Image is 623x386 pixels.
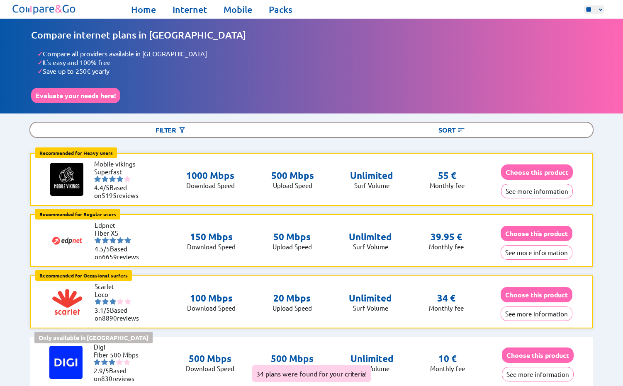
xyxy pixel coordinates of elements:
[95,282,144,290] li: Scarlet
[501,226,572,241] button: Choose this product
[37,58,592,67] li: It's easy and 100% free
[269,4,292,15] a: Packs
[39,334,148,341] b: Only available in [GEOGRAPHIC_DATA]
[349,243,392,251] p: Surf Volume
[94,176,101,182] img: starnr1
[502,347,574,363] button: Choose this product
[438,170,456,181] p: 55 €
[501,287,572,302] button: Choose this product
[51,224,84,257] img: Logo of Edpnet
[501,291,572,299] a: Choose this product
[95,306,110,314] span: 3.1/5
[349,304,392,312] p: Surf Volume
[49,346,83,379] img: Logo of Digi
[187,304,236,312] p: Download Speed
[349,231,392,243] p: Unlimited
[94,359,100,365] img: starnr1
[438,353,457,364] p: 10 €
[102,314,117,322] span: 8890
[37,49,43,58] span: ✓
[501,245,572,260] button: See more information
[11,2,78,17] img: Logo of Compare&Go
[102,253,117,261] span: 6659
[102,237,109,244] img: starnr2
[95,306,144,322] li: Based on reviews
[273,304,312,312] p: Upload Speed
[31,29,592,41] h1: Compare internet plans in [GEOGRAPHIC_DATA]
[173,4,207,15] a: Internet
[273,292,312,304] p: 20 Mbps
[124,176,131,182] img: starnr5
[349,292,392,304] p: Unlimited
[124,237,131,244] img: starnr5
[110,237,116,244] img: starnr3
[124,359,130,365] img: starnr5
[131,4,156,15] a: Home
[95,245,144,261] li: Based on reviews
[273,231,312,243] p: 50 Mbps
[501,248,572,256] a: See more information
[94,160,144,168] li: Mobile vikings
[501,164,573,180] button: Choose this product
[37,58,43,67] span: ✓
[187,243,236,251] p: Download Speed
[271,170,314,181] p: 500 Mbps
[224,4,252,15] a: Mobile
[271,181,314,189] p: Upload Speed
[457,126,465,134] img: Button open the sorting menu
[37,49,592,58] li: Compare all providers available in [GEOGRAPHIC_DATA]
[95,290,144,298] li: Loco
[30,123,311,137] div: Filter
[39,150,113,156] b: Recommended for Heavy users
[350,353,394,364] p: Unlimited
[502,370,574,378] a: See more information
[186,353,234,364] p: 500 Mbps
[501,306,572,321] button: See more information
[271,364,314,372] p: Upload Speed
[271,353,314,364] p: 500 Mbps
[124,298,131,305] img: starnr5
[117,176,123,182] img: starnr4
[501,229,572,237] a: Choose this product
[31,88,120,103] button: Evaluate your needs here!
[95,229,144,237] li: Fiber XS
[117,298,124,305] img: starnr4
[431,231,462,243] p: 39.95 €
[311,123,593,137] div: Sort
[350,170,393,181] p: Unlimited
[430,364,465,372] p: Monthly fee
[102,298,109,305] img: starnr2
[95,237,101,244] img: starnr1
[102,176,108,182] img: starnr2
[437,292,455,304] p: 34 €
[50,163,83,196] img: Logo of Mobile vikings
[101,359,108,365] img: starnr2
[94,343,144,351] li: Digi
[502,351,574,359] a: Choose this product
[109,176,116,182] img: starnr3
[95,245,110,253] span: 4.5/5
[350,364,394,372] p: Surf Volume
[110,298,116,305] img: starnr3
[350,181,393,189] p: Surf Volume
[94,367,109,374] span: 2.9/5
[187,292,236,304] p: 100 Mbps
[252,365,371,382] div: 34 plans were found for your criteria!
[178,126,186,134] img: Button open the filtering menu
[186,364,234,372] p: Download Speed
[94,183,144,199] li: Based on reviews
[501,168,573,176] a: Choose this product
[95,221,144,229] li: Edpnet
[101,374,112,382] span: 830
[109,359,115,365] img: starnr3
[116,359,123,365] img: starnr4
[94,351,144,359] li: Fiber 500 Mbps
[429,243,464,251] p: Monthly fee
[94,367,144,382] li: Based on reviews
[429,304,464,312] p: Monthly fee
[186,181,235,189] p: Download Speed
[501,310,572,318] a: See more information
[102,191,117,199] span: 5195
[186,170,235,181] p: 1000 Mbps
[501,184,573,198] button: See more information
